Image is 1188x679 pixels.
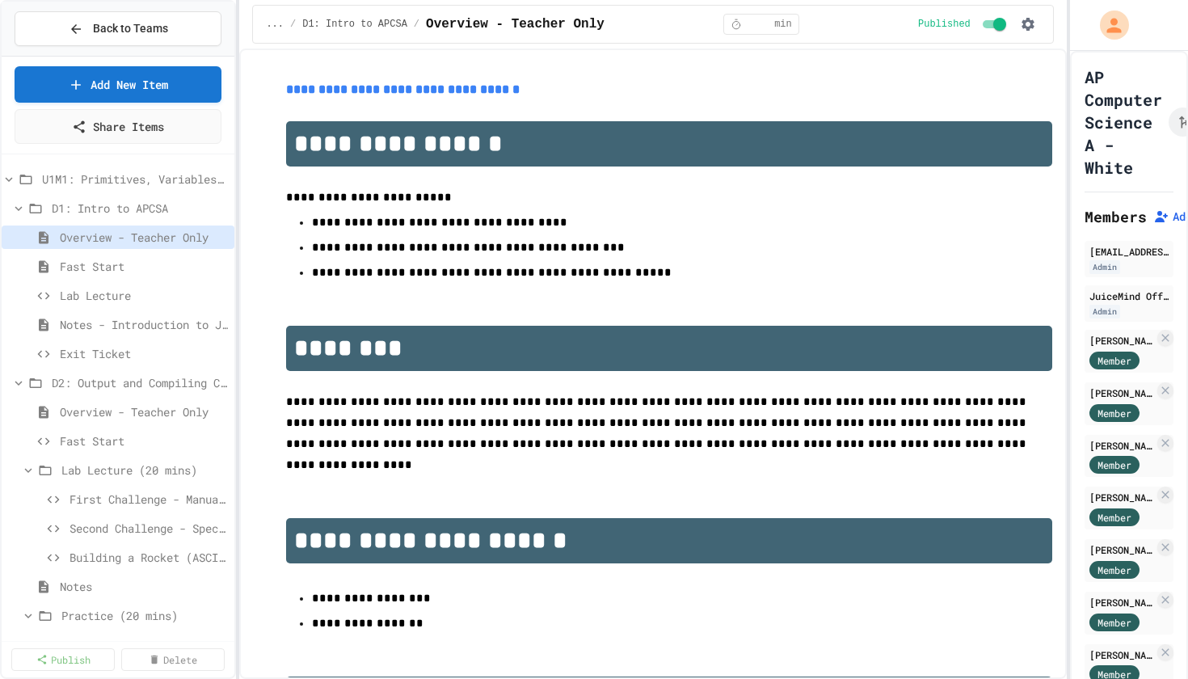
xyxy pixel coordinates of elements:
span: First Challenge - Manual Column Alignment [70,491,228,508]
div: Admin [1089,260,1120,274]
span: Published [918,18,971,31]
div: [PERSON_NAME] [1089,490,1154,504]
span: Fast Start [60,432,228,449]
span: Member [1097,615,1131,630]
h2: Members [1085,205,1147,228]
span: U1M1: Primitives, Variables, Basic I/O [42,171,228,188]
span: Member [1097,563,1131,577]
a: Delete [121,648,225,671]
span: min [774,18,792,31]
span: Overview - Teacher Only [60,229,228,246]
span: / [414,18,419,31]
div: [PERSON_NAME] [1089,333,1154,348]
span: Notes - Introduction to Java Programming [60,316,228,333]
div: My Account [1083,6,1133,44]
span: Lab Lecture (20 mins) [61,462,228,479]
span: Practice (20 mins) [61,607,228,624]
span: Overview - Teacher Only [60,403,228,420]
div: [PERSON_NAME] [1089,438,1154,453]
span: Second Challenge - Special Characters [70,520,228,537]
div: [PERSON_NAME] [1089,595,1154,609]
div: Admin [1089,305,1120,318]
span: Back to Teams [93,20,168,37]
div: [PERSON_NAME] [1089,647,1154,662]
span: ... [266,18,284,31]
span: Member [1097,458,1131,472]
span: Member [1097,510,1131,525]
a: Add New Item [15,66,221,103]
span: Overview - Teacher Only [426,15,605,34]
div: Content is published and visible to students [918,15,1009,34]
a: Share Items [15,109,221,144]
span: Building a Rocket (ASCII Art) [70,549,228,566]
span: Member [1097,406,1131,420]
span: D1: Intro to APCSA [302,18,407,31]
span: Fast Start [60,258,228,275]
a: Publish [11,648,115,671]
button: Back to Teams [15,11,221,46]
span: / [290,18,296,31]
span: Notes [60,578,228,595]
span: Exit Ticket [60,345,228,362]
h1: AP Computer Science A - White [1085,65,1162,179]
div: [PERSON_NAME] [1089,386,1154,400]
span: Member [1097,353,1131,368]
div: [EMAIL_ADDRESS][DOMAIN_NAME] [1089,244,1169,259]
span: D2: Output and Compiling Code [52,374,228,391]
span: D1: Intro to APCSA [52,200,228,217]
div: JuiceMind Official [1089,289,1169,303]
div: [PERSON_NAME] [1089,542,1154,557]
span: Lab Lecture [60,287,228,304]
